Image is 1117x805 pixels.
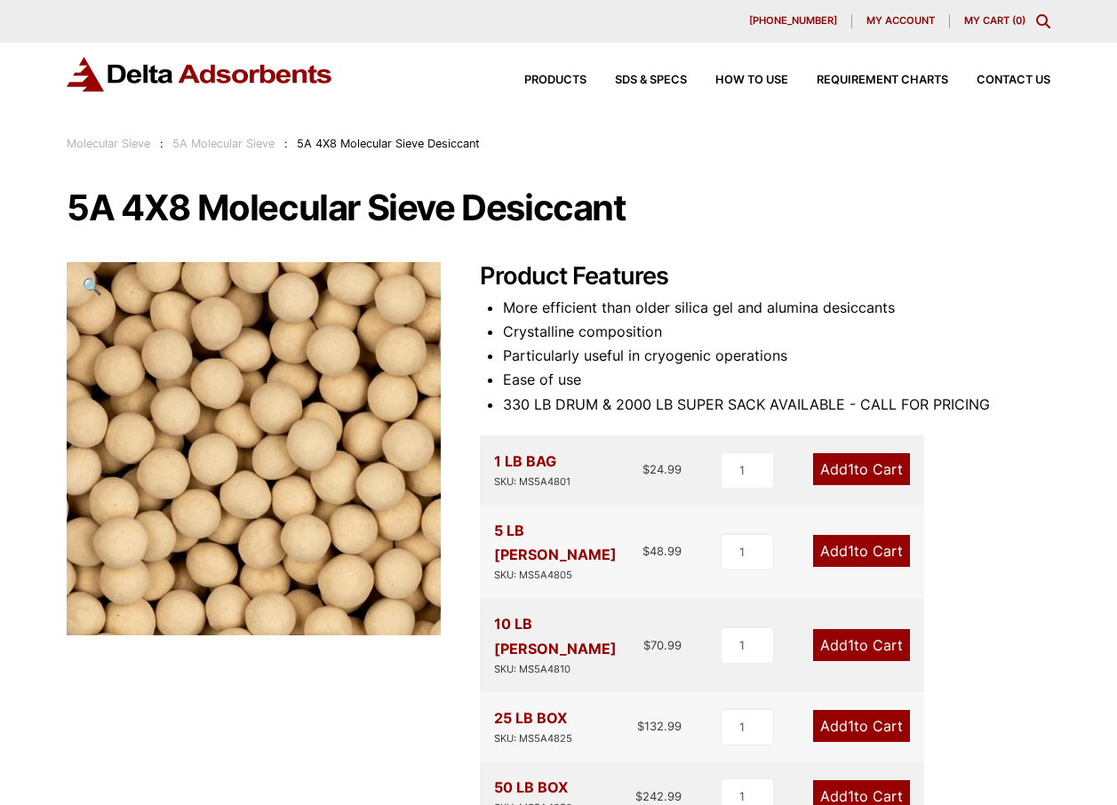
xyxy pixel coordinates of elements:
[642,462,682,476] bdi: 24.99
[813,710,910,742] a: Add1to Cart
[866,16,935,26] span: My account
[67,57,333,92] img: Delta Adsorbents
[852,14,950,28] a: My account
[524,75,586,86] span: Products
[503,368,1049,392] li: Ease of use
[813,535,910,567] a: Add1to Cart
[82,276,102,296] span: 🔍
[635,789,642,803] span: $
[715,75,788,86] span: How to Use
[494,474,570,490] div: SKU: MS5A4801
[735,14,852,28] a: [PHONE_NUMBER]
[503,393,1049,417] li: 330 LB DRUM & 2000 LB SUPER SACK AVAILABLE - CALL FOR PRICING
[172,137,275,150] a: 5A Molecular Sieve
[848,460,854,478] span: 1
[964,14,1025,27] a: My Cart (0)
[637,719,682,733] bdi: 132.99
[637,719,644,733] span: $
[615,75,687,86] span: SDS & SPECS
[494,706,572,747] div: 25 LB BOX
[67,189,1049,227] h1: 5A 4X8 Molecular Sieve Desiccant
[494,567,642,584] div: SKU: MS5A4805
[494,519,642,584] div: 5 LB [PERSON_NAME]
[297,137,480,150] span: 5A 4X8 Molecular Sieve Desiccant
[1016,14,1022,27] span: 0
[494,612,643,677] div: 10 LB [PERSON_NAME]
[494,450,570,490] div: 1 LB BAG
[642,462,650,476] span: $
[160,137,164,150] span: :
[848,717,854,735] span: 1
[503,344,1049,368] li: Particularly useful in cryogenic operations
[642,544,682,558] bdi: 48.99
[586,75,687,86] a: SDS & SPECS
[813,453,910,485] a: Add1to Cart
[284,137,288,150] span: :
[480,262,1050,291] h2: Product Features
[503,296,1049,320] li: More efficient than older silica gel and alumina desiccants
[817,75,948,86] span: Requirement Charts
[813,629,910,661] a: Add1to Cart
[503,320,1049,344] li: Crystalline composition
[494,730,572,747] div: SKU: MS5A4825
[687,75,788,86] a: How to Use
[749,16,837,26] span: [PHONE_NUMBER]
[643,638,682,652] bdi: 70.99
[643,638,650,652] span: $
[848,636,854,654] span: 1
[635,789,682,803] bdi: 242.99
[496,75,586,86] a: Products
[848,542,854,560] span: 1
[948,75,1050,86] a: Contact Us
[977,75,1050,86] span: Contact Us
[67,262,116,311] a: View full-screen image gallery
[67,137,150,150] a: Molecular Sieve
[788,75,948,86] a: Requirement Charts
[642,544,650,558] span: $
[494,661,643,678] div: SKU: MS5A4810
[1036,14,1050,28] div: Toggle Modal Content
[848,787,854,805] span: 1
